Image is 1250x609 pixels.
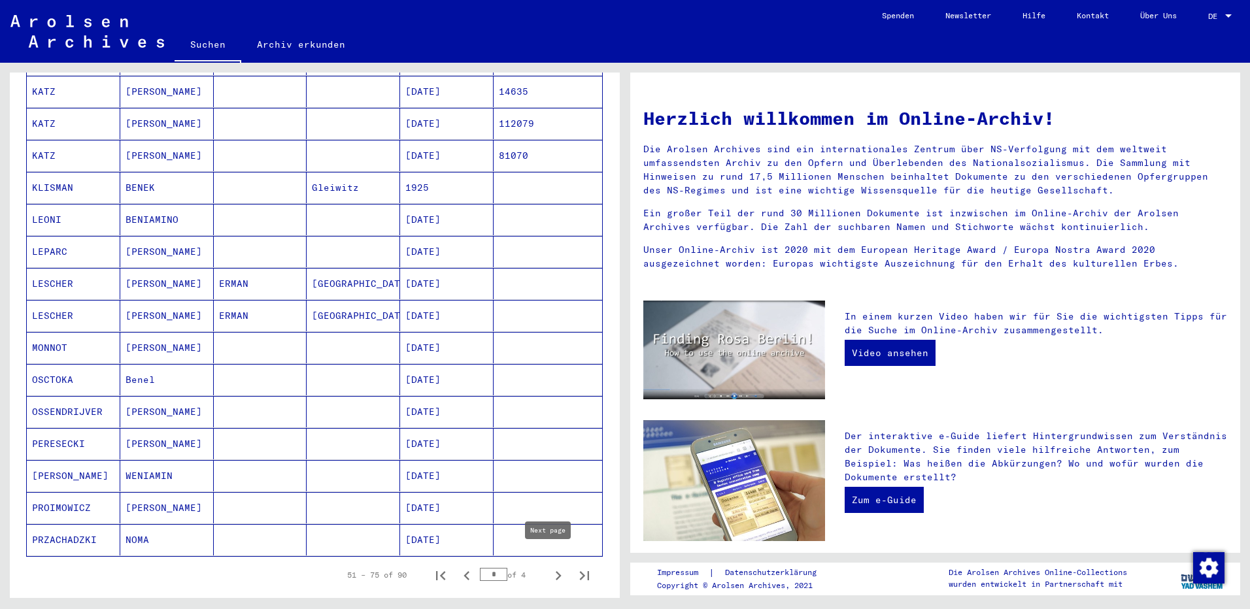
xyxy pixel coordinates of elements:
button: Next page [545,562,571,588]
mat-cell: [DATE] [400,428,494,459]
p: Die Arolsen Archives sind ein internationales Zentrum über NS-Verfolgung mit dem weltweit umfasse... [643,142,1227,197]
a: Zum e-Guide [845,487,924,513]
mat-cell: OSCTOKA [27,364,120,395]
mat-cell: [DATE] [400,236,494,267]
a: Archiv erkunden [241,29,361,60]
mat-cell: 14635 [494,76,602,107]
mat-cell: LEONI [27,204,120,235]
mat-cell: OSSENDRIJVER [27,396,120,427]
mat-cell: [GEOGRAPHIC_DATA] [307,268,400,299]
mat-cell: [DATE] [400,364,494,395]
img: yv_logo.png [1178,562,1227,595]
mat-cell: [DATE] [400,396,494,427]
h1: Herzlich willkommen im Online-Archiv! [643,105,1227,132]
mat-cell: [PERSON_NAME] [120,108,214,139]
mat-cell: [DATE] [400,300,494,331]
mat-cell: [PERSON_NAME] [120,300,214,331]
div: 51 – 75 of 90 [347,569,407,581]
mat-cell: BENIAMINO [120,204,214,235]
mat-cell: Gleiwitz [307,172,400,203]
p: Unser Online-Archiv ist 2020 mit dem European Heritage Award / Europa Nostra Award 2020 ausgezeic... [643,243,1227,271]
mat-cell: [DATE] [400,108,494,139]
p: wurden entwickelt in Partnerschaft mit [949,578,1127,590]
a: Datenschutzerklärung [715,566,832,580]
mat-cell: PERESECKI [27,428,120,459]
mat-cell: [DATE] [400,268,494,299]
p: Copyright © Arolsen Archives, 2021 [657,580,832,591]
mat-cell: NOMA [120,524,214,555]
a: Video ansehen [845,340,936,366]
mat-cell: [PERSON_NAME] [120,76,214,107]
mat-cell: PROIMOWICZ [27,492,120,523]
mat-cell: LESCHER [27,268,120,299]
mat-cell: [PERSON_NAME] [120,396,214,427]
mat-cell: KLISMAN [27,172,120,203]
mat-cell: ERMAN [214,300,307,331]
mat-cell: [GEOGRAPHIC_DATA] [307,300,400,331]
mat-cell: [DATE] [400,492,494,523]
mat-cell: WENIAMIN [120,460,214,491]
mat-cell: [DATE] [400,140,494,171]
mat-cell: KATZ [27,76,120,107]
mat-cell: [PERSON_NAME] [120,492,214,523]
mat-cell: Benel [120,364,214,395]
mat-cell: [DATE] [400,76,494,107]
img: eguide.jpg [643,420,825,541]
mat-cell: LEPARC [27,236,120,267]
mat-cell: [PERSON_NAME] [120,268,214,299]
mat-cell: [PERSON_NAME] [120,236,214,267]
p: Ein großer Teil der rund 30 Millionen Dokumente ist inzwischen im Online-Archiv der Arolsen Archi... [643,206,1227,234]
mat-cell: [DATE] [400,204,494,235]
a: Suchen [175,29,241,63]
mat-cell: [PERSON_NAME] [120,140,214,171]
mat-cell: KATZ [27,140,120,171]
mat-cell: [PERSON_NAME] [120,428,214,459]
mat-cell: LESCHER [27,300,120,331]
mat-cell: [DATE] [400,332,494,363]
mat-cell: PRZACHADZKI [27,524,120,555]
mat-cell: [PERSON_NAME] [27,460,120,491]
div: of 4 [480,568,545,581]
img: video.jpg [643,301,825,399]
p: In einem kurzen Video haben wir für Sie die wichtigsten Tipps für die Suche im Online-Archiv zusa... [845,310,1227,337]
a: Impressum [657,566,709,580]
mat-cell: 1925 [400,172,494,203]
mat-cell: BENEK [120,172,214,203]
mat-cell: 81070 [494,140,602,171]
img: Arolsen_neg.svg [10,15,164,48]
button: First page [428,562,454,588]
div: Zustimmung ändern [1192,551,1224,583]
img: Zustimmung ändern [1193,552,1225,584]
button: Last page [571,562,598,588]
mat-cell: 112079 [494,108,602,139]
p: Der interaktive e-Guide liefert Hintergrundwissen zum Verständnis der Dokumente. Sie finden viele... [845,429,1227,484]
mat-cell: ERMAN [214,268,307,299]
button: Previous page [454,562,480,588]
p: Die Arolsen Archives Online-Collections [949,567,1127,578]
div: | [657,566,832,580]
mat-cell: [DATE] [400,460,494,491]
mat-cell: [PERSON_NAME] [120,332,214,363]
mat-cell: [DATE] [400,524,494,555]
mat-cell: MONNOT [27,332,120,363]
span: DE [1208,12,1223,21]
mat-cell: KATZ [27,108,120,139]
